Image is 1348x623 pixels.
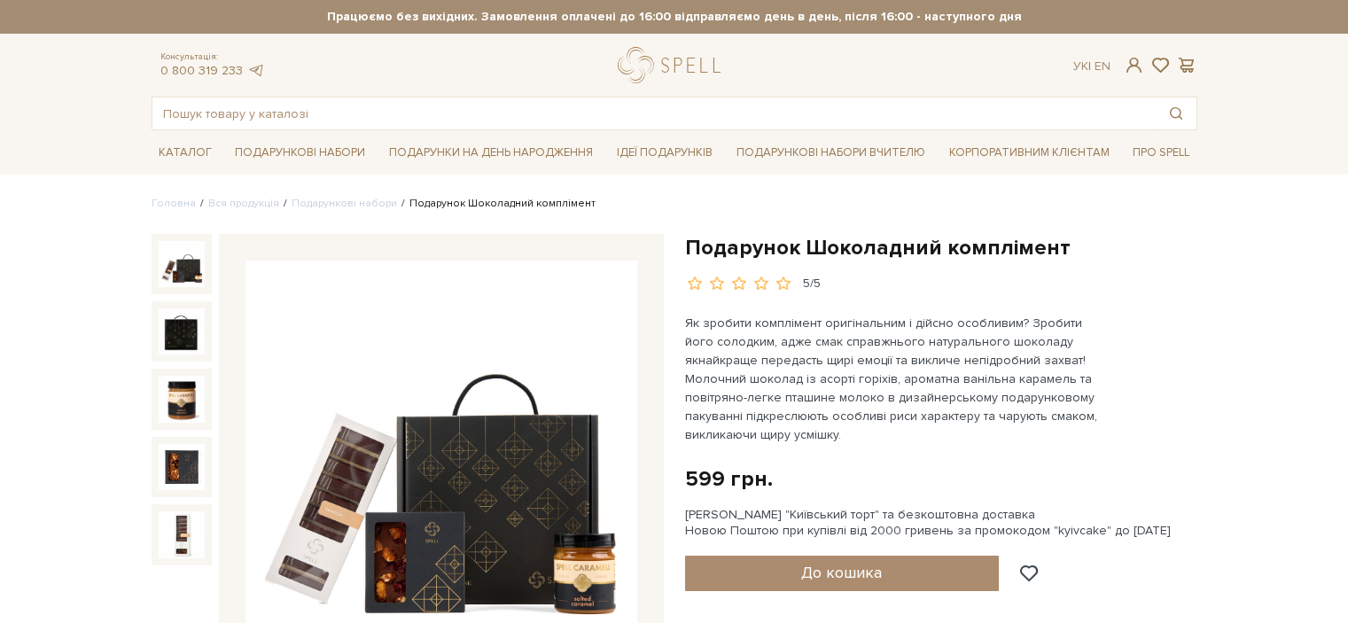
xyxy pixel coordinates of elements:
a: Головна [152,197,196,210]
a: Подарункові набори [292,197,397,210]
button: До кошика [685,556,1000,591]
p: Як зробити комплімент оригінальним і дійсно особливим? Зробити його солодким, адже смак справжньо... [685,314,1101,444]
a: telegram [247,63,265,78]
a: logo [618,47,729,83]
div: [PERSON_NAME] "Київський торт" та безкоштовна доставка Новою Поштою при купівлі від 2000 гривень ... [685,507,1197,539]
a: En [1095,58,1110,74]
a: Подарункові набори Вчителю [729,137,932,167]
img: Подарунок Шоколадний комплімент [159,376,205,422]
div: 5/5 [803,276,821,292]
a: Каталог [152,139,219,167]
input: Пошук товару у каталозі [152,97,1156,129]
img: Подарунок Шоколадний комплімент [159,308,205,354]
img: Подарунок Шоколадний комплімент [159,444,205,490]
strong: Працюємо без вихідних. Замовлення оплачені до 16:00 відправляємо день в день, після 16:00 - насту... [152,9,1197,25]
img: Подарунок Шоколадний комплімент [159,511,205,557]
button: Пошук товару у каталозі [1156,97,1196,129]
a: Ідеї подарунків [610,139,720,167]
h1: Подарунок Шоколадний комплімент [685,234,1197,261]
a: Подарункові набори [228,139,372,167]
img: Подарунок Шоколадний комплімент [159,241,205,287]
div: Ук [1073,58,1110,74]
a: Подарунки на День народження [382,139,600,167]
a: Про Spell [1126,139,1196,167]
div: 599 грн. [685,465,773,493]
a: Вся продукція [208,197,279,210]
span: До кошика [801,563,882,582]
a: 0 800 319 233 [160,63,243,78]
span: | [1088,58,1091,74]
span: Консультація: [160,51,265,63]
a: Корпоративним клієнтам [942,139,1117,167]
li: Подарунок Шоколадний комплімент [397,196,596,212]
